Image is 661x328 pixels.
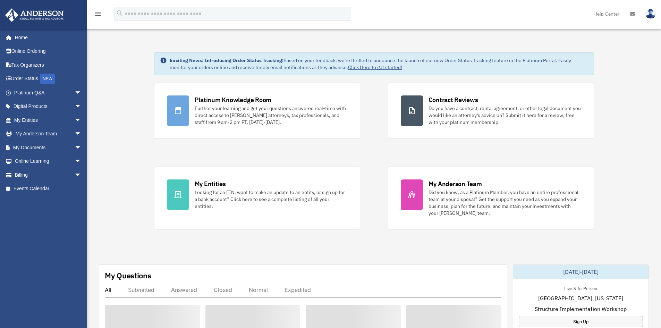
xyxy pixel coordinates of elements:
[116,9,124,17] i: search
[5,168,92,182] a: Billingarrow_drop_down
[429,179,482,188] div: My Anderson Team
[5,141,92,154] a: My Documentsarrow_drop_down
[75,168,88,182] span: arrow_drop_down
[645,9,656,19] img: User Pic
[519,316,643,327] a: Sign Up
[559,284,603,292] div: Live & In-Person
[5,100,92,113] a: Digital Productsarrow_drop_down
[5,127,92,141] a: My Anderson Teamarrow_drop_down
[513,265,649,279] div: [DATE]-[DATE]
[75,141,88,155] span: arrow_drop_down
[170,57,588,71] div: Based on your feedback, we're thrilled to announce the launch of our new Order Status Tracking fe...
[75,154,88,169] span: arrow_drop_down
[154,167,360,229] a: My Entities Looking for an EIN, want to make an update to an entity, or sign up for a bank accoun...
[214,286,232,293] div: Closed
[5,72,92,86] a: Order StatusNEW
[154,83,360,139] a: Platinum Knowledge Room Further your learning and get your questions answered real-time with dire...
[348,64,402,70] a: Click Here to get started!
[285,286,311,293] div: Expedited
[3,8,66,22] img: Anderson Advisors Platinum Portal
[75,127,88,141] span: arrow_drop_down
[195,189,347,210] div: Looking for an EIN, want to make an update to an entity, or sign up for a bank account? Click her...
[429,95,478,104] div: Contract Reviews
[128,286,154,293] div: Submitted
[40,74,55,84] div: NEW
[388,83,594,139] a: Contract Reviews Do you have a contract, rental agreement, or other legal document you would like...
[105,270,151,281] div: My Questions
[5,44,92,58] a: Online Ordering
[170,57,283,64] strong: Exciting News: Introducing Order Status Tracking!
[94,12,102,18] a: menu
[5,182,92,196] a: Events Calendar
[5,31,88,44] a: Home
[429,189,581,217] div: Did you know, as a Platinum Member, you have an entire professional team at your disposal? Get th...
[5,86,92,100] a: Platinum Q&Aarrow_drop_down
[429,105,581,126] div: Do you have a contract, rental agreement, or other legal document you would like an attorney's ad...
[75,86,88,100] span: arrow_drop_down
[538,294,623,302] span: [GEOGRAPHIC_DATA], [US_STATE]
[5,58,92,72] a: Tax Organizers
[195,95,272,104] div: Platinum Knowledge Room
[5,154,92,168] a: Online Learningarrow_drop_down
[94,10,102,18] i: menu
[535,305,627,313] span: Structure Implementation Workshop
[171,286,197,293] div: Answered
[388,167,594,229] a: My Anderson Team Did you know, as a Platinum Member, you have an entire professional team at your...
[249,286,268,293] div: Normal
[5,113,92,127] a: My Entitiesarrow_drop_down
[195,179,226,188] div: My Entities
[195,105,347,126] div: Further your learning and get your questions answered real-time with direct access to [PERSON_NAM...
[75,100,88,114] span: arrow_drop_down
[75,113,88,127] span: arrow_drop_down
[105,286,111,293] div: All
